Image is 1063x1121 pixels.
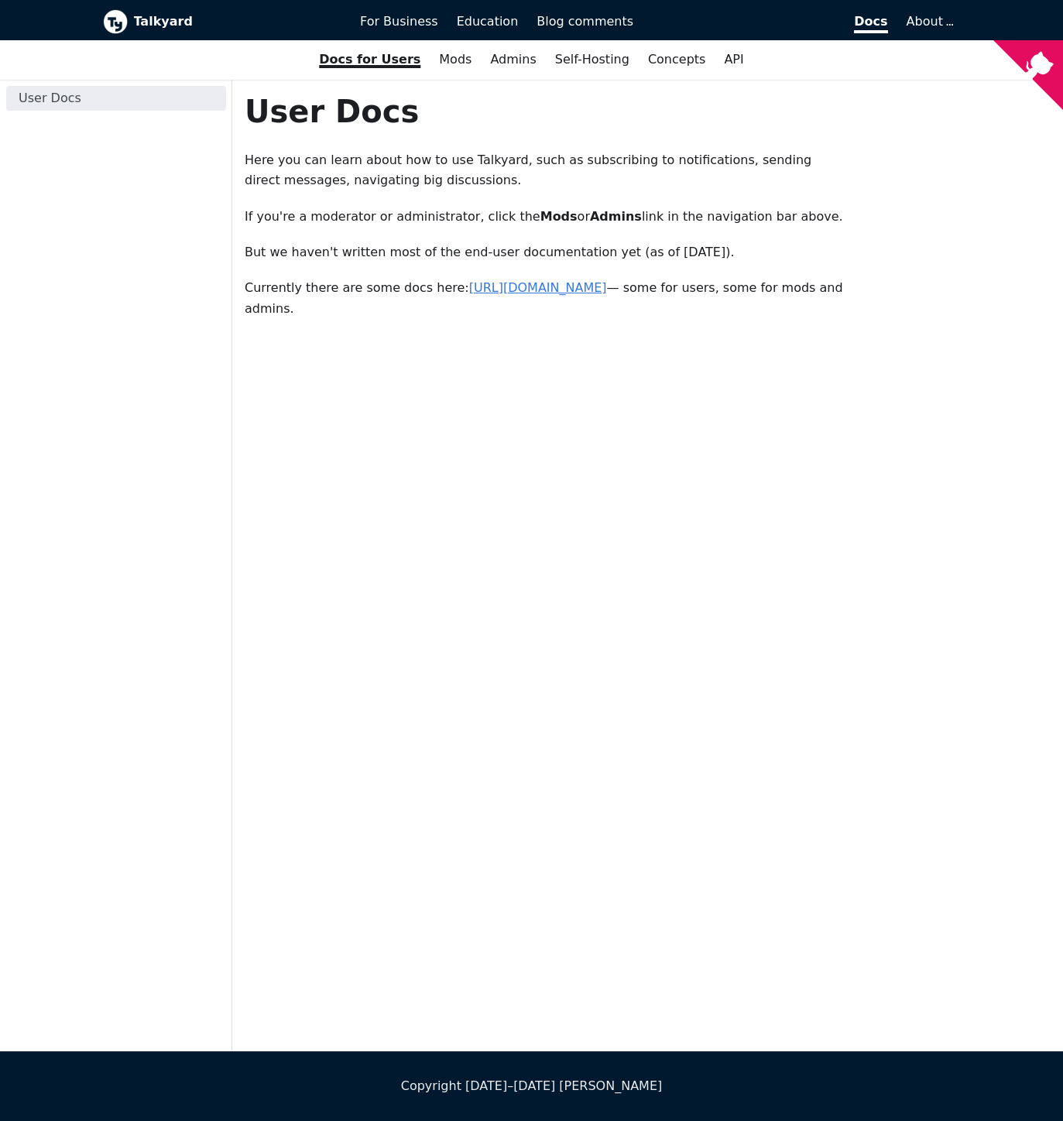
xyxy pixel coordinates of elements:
[351,9,447,35] a: For Business
[481,46,545,73] a: Admins
[360,14,438,29] span: For Business
[103,9,128,34] img: Talkyard logo
[643,9,897,35] a: Docs
[639,46,715,73] a: Concepts
[469,280,607,295] a: [URL][DOMAIN_NAME]
[245,207,843,227] p: If you're a moderator or administrator, click the or link in the navigation bar above.
[6,86,226,111] a: User Docs
[907,14,952,29] a: About
[245,150,843,191] p: Here you can learn about how to use Talkyard, such as subscribing to notifications, sending direc...
[527,9,643,35] a: Blog comments
[245,92,843,131] h1: User Docs
[457,14,519,29] span: Education
[540,209,578,224] strong: Mods
[430,46,481,73] a: Mods
[546,46,639,73] a: Self-Hosting
[134,12,339,32] b: Talkyard
[537,14,633,29] span: Blog comments
[103,1076,961,1096] div: Copyright [DATE]–[DATE] [PERSON_NAME]
[715,46,753,73] a: API
[245,242,843,262] p: But we haven't written most of the end-user documentation yet (as of [DATE]).
[245,278,843,319] p: Currently there are some docs here: — some for users, some for mods and admins.
[103,9,339,34] a: Talkyard logoTalkyard
[590,209,642,224] strong: Admins
[310,46,430,73] a: Docs for Users
[854,14,887,33] span: Docs
[447,9,528,35] a: Education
